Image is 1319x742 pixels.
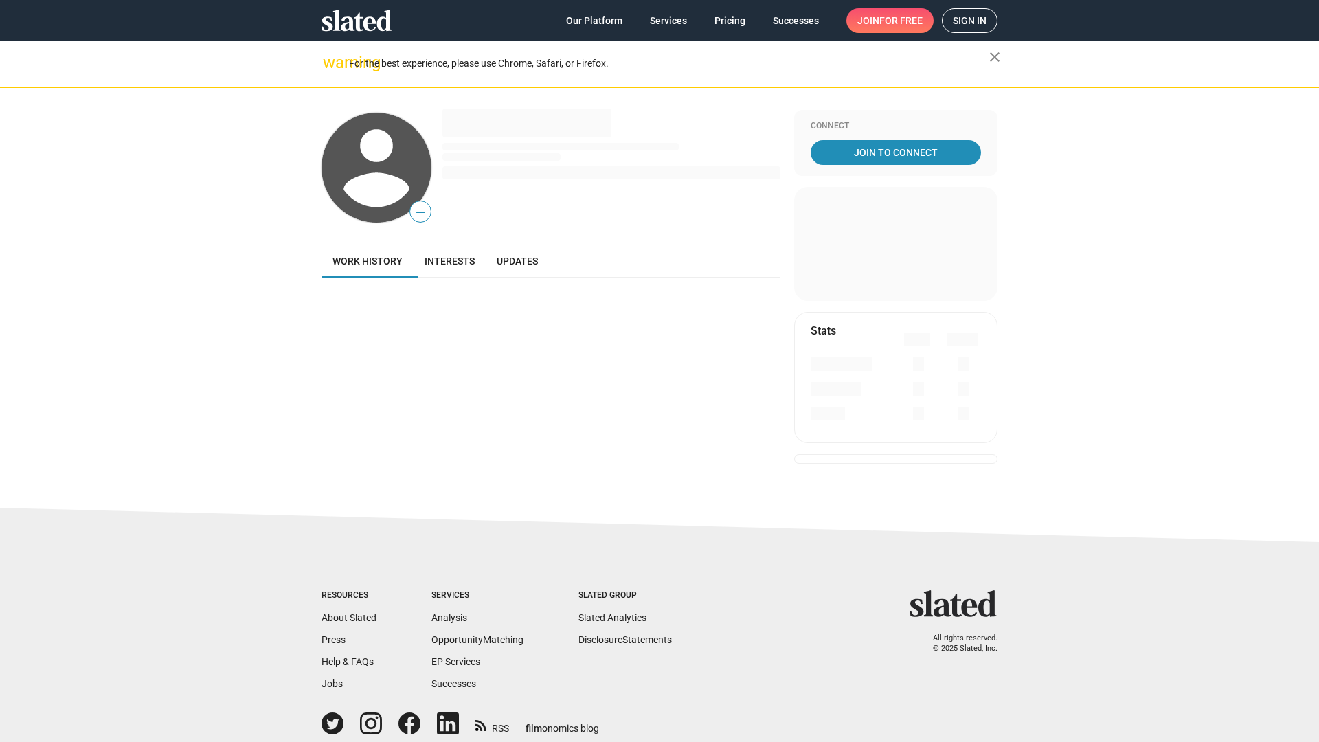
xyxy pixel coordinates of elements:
a: OpportunityMatching [431,634,523,645]
mat-icon: close [987,49,1003,65]
a: Help & FAQs [322,656,374,667]
a: Successes [431,678,476,689]
a: EP Services [431,656,480,667]
div: Connect [811,121,981,132]
a: filmonomics blog [526,711,599,735]
span: Updates [497,256,538,267]
span: Our Platform [566,8,622,33]
a: Slated Analytics [578,612,646,623]
a: Interests [414,245,486,278]
a: DisclosureStatements [578,634,672,645]
a: Press [322,634,346,645]
a: Services [639,8,698,33]
mat-icon: warning [323,54,339,71]
span: for free [879,8,923,33]
a: Pricing [703,8,756,33]
div: Slated Group [578,590,672,601]
a: Join To Connect [811,140,981,165]
a: Work history [322,245,414,278]
a: Successes [762,8,830,33]
a: Sign in [942,8,997,33]
span: Services [650,8,687,33]
span: Sign in [953,9,987,32]
span: Successes [773,8,819,33]
div: Resources [322,590,376,601]
a: Analysis [431,612,467,623]
a: RSS [475,714,509,735]
a: Our Platform [555,8,633,33]
span: Join To Connect [813,140,978,165]
p: All rights reserved. © 2025 Slated, Inc. [918,633,997,653]
span: — [410,203,431,221]
a: Updates [486,245,549,278]
span: Work history [332,256,403,267]
span: Join [857,8,923,33]
a: Jobs [322,678,343,689]
span: Interests [425,256,475,267]
span: Pricing [714,8,745,33]
a: Joinfor free [846,8,934,33]
span: film [526,723,542,734]
a: About Slated [322,612,376,623]
div: For the best experience, please use Chrome, Safari, or Firefox. [349,54,989,73]
mat-card-title: Stats [811,324,836,338]
div: Services [431,590,523,601]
